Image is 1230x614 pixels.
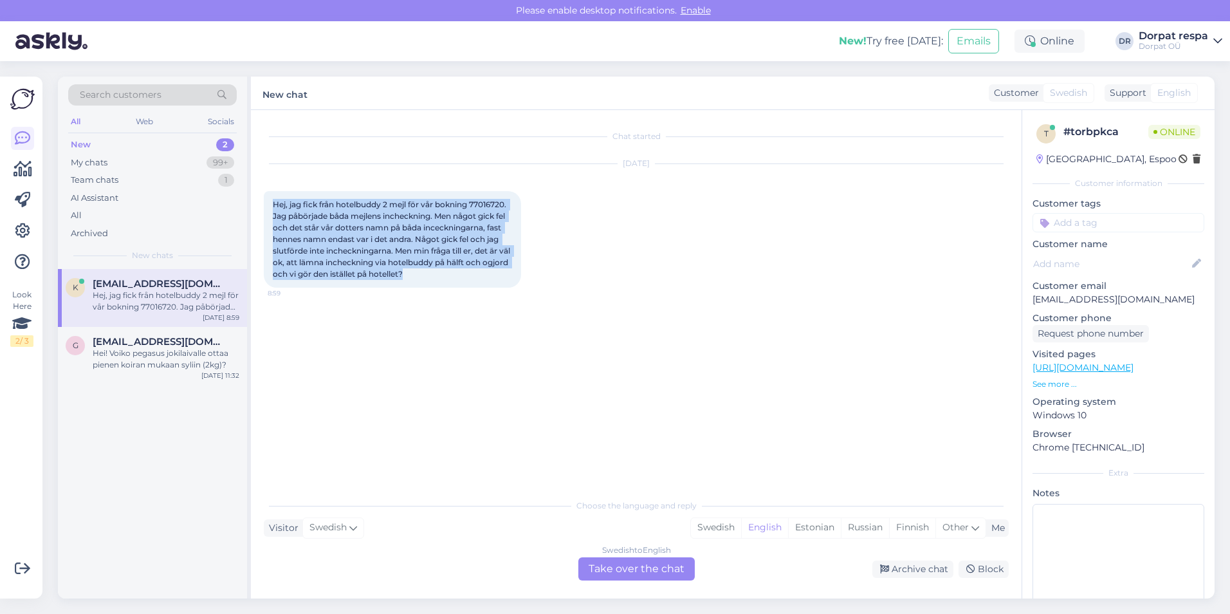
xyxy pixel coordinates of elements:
[1033,178,1204,189] div: Customer information
[1033,325,1149,342] div: Request phone number
[1014,30,1085,53] div: Online
[1139,31,1222,51] a: Dorpat respaDorpat OÜ
[1033,197,1204,210] p: Customer tags
[68,113,83,130] div: All
[71,209,82,222] div: All
[133,113,156,130] div: Web
[71,174,118,187] div: Team chats
[1033,348,1204,361] p: Visited pages
[273,200,512,279] span: Hej, jag fick från hotelbuddy 2 mejl för vår bokning 77016720. Jag påbörjade båda mejlens incheck...
[1033,467,1204,479] div: Extra
[1033,237,1204,251] p: Customer name
[1139,41,1208,51] div: Dorpat OÜ
[71,156,107,169] div: My chats
[71,138,91,151] div: New
[216,138,234,151] div: 2
[10,335,33,347] div: 2 / 3
[1148,125,1200,139] span: Online
[207,156,234,169] div: 99+
[1105,86,1146,100] div: Support
[264,521,298,535] div: Visitor
[264,158,1009,169] div: [DATE]
[602,544,671,556] div: Swedish to English
[73,340,78,350] span: g
[268,288,316,298] span: 8:59
[839,33,943,49] div: Try free [DATE]:
[218,174,234,187] div: 1
[264,500,1009,512] div: Choose the language and reply
[93,278,226,290] span: kim.jarner@gmail.com
[1033,257,1189,271] input: Add name
[986,521,1005,535] div: Me
[1050,86,1087,100] span: Swedish
[942,521,969,533] span: Other
[788,518,841,537] div: Estonian
[1033,362,1134,373] a: [URL][DOMAIN_NAME]
[1036,153,1177,166] div: [GEOGRAPHIC_DATA], Espoo
[872,561,953,578] div: Archive chat
[262,84,307,102] label: New chat
[205,113,237,130] div: Socials
[741,518,788,537] div: English
[889,518,935,537] div: Finnish
[1115,32,1134,50] div: DR
[841,518,889,537] div: Russian
[1033,441,1204,454] p: Chrome [TECHNICAL_ID]
[10,289,33,347] div: Look Here
[1033,395,1204,409] p: Operating system
[264,131,1009,142] div: Chat started
[578,557,695,581] div: Take over the chat
[93,348,239,371] div: Hei! Voiko pegasus jokilaivalle ottaa pienen koiran mukaan syliin (2kg)?
[93,290,239,313] div: Hej, jag fick från hotelbuddy 2 mejl för vår bokning 77016720. Jag påbörjade båda mejlens incheck...
[93,336,226,348] span: gittasailyronk@gmail.com
[80,88,161,102] span: Search customers
[1033,378,1204,390] p: See more ...
[1033,293,1204,306] p: [EMAIL_ADDRESS][DOMAIN_NAME]
[1033,487,1204,500] p: Notes
[1044,129,1049,138] span: t
[201,371,239,380] div: [DATE] 11:32
[71,227,108,240] div: Archived
[1033,409,1204,422] p: Windows 10
[1033,312,1204,325] p: Customer phone
[989,86,1039,100] div: Customer
[73,283,78,292] span: k
[959,561,1009,578] div: Block
[948,29,999,53] button: Emails
[1033,279,1204,293] p: Customer email
[677,5,715,16] span: Enable
[1033,213,1204,232] input: Add a tag
[1063,124,1148,140] div: # torbpkca
[1157,86,1191,100] span: English
[839,35,867,47] b: New!
[691,518,741,537] div: Swedish
[10,87,35,111] img: Askly Logo
[203,313,239,322] div: [DATE] 8:59
[1033,427,1204,441] p: Browser
[71,192,118,205] div: AI Assistant
[309,521,347,535] span: Swedish
[1139,31,1208,41] div: Dorpat respa
[132,250,173,261] span: New chats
